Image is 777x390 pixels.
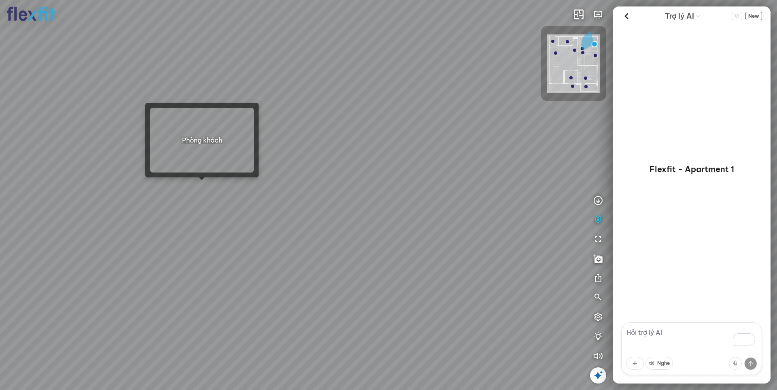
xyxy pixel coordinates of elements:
[650,164,734,175] p: Flexfit - Apartment 1
[745,12,762,20] span: New
[6,6,55,21] img: logo
[547,34,600,93] img: Flexfit_Apt1_M__JKL4XAWR2ATG.png
[665,11,694,22] span: Trợ lý AI
[732,12,742,20] span: VI
[145,136,259,144] p: Phòng khách
[732,12,742,20] button: Change language
[665,10,701,22] div: AI Guide options
[621,322,762,375] textarea: To enrich screen reader interactions, please activate Accessibility in Grammarly extension settings
[645,357,673,370] button: Nghe
[745,12,762,20] button: New Chat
